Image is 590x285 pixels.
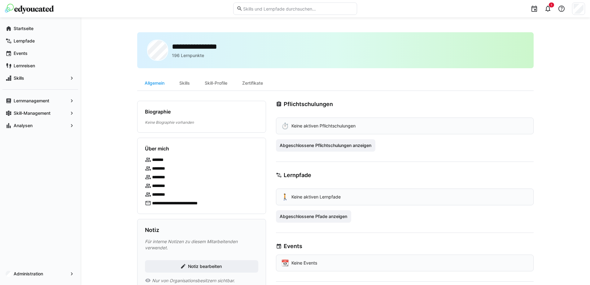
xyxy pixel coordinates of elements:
[291,260,317,266] p: Keine Events
[284,172,311,179] h3: Lernpfade
[145,120,258,125] p: Keine Biographie vorhanden
[279,213,348,220] span: Abgeschlossene Pfade anzeigen
[197,76,235,91] div: Skill-Profile
[279,142,372,149] span: Abgeschlossene Pflichtschulungen anzeigen
[284,101,333,108] h3: Pflichtschulungen
[145,238,258,251] p: Für interne Notizen zu diesem Mitarbeitenden verwendet.
[235,76,270,91] div: Zertifikate
[187,263,223,269] span: Notiz bearbeiten
[145,145,169,152] h4: Über mich
[551,3,552,7] span: 1
[137,76,172,91] div: Allgemein
[284,243,302,250] h3: Events
[281,260,289,266] div: 📆
[172,76,197,91] div: Skills
[145,227,159,234] h3: Notiz
[291,123,356,129] p: Keine aktiven Pflichtschulungen
[152,278,235,284] span: Nur von Organisationsbesitzern sichtbar.
[243,6,353,11] input: Skills und Lernpfade durchsuchen…
[276,139,376,152] button: Abgeschlossene Pflichtschulungen anzeigen
[281,123,289,129] div: ⏱️
[276,210,352,223] button: Abgeschlossene Pfade anzeigen
[172,52,204,59] p: 196 Lernpunkte
[145,109,171,115] h4: Biographie
[281,194,289,200] div: 🚶
[145,260,258,273] button: Notiz bearbeiten
[291,194,341,200] p: Keine aktiven Lernpfade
